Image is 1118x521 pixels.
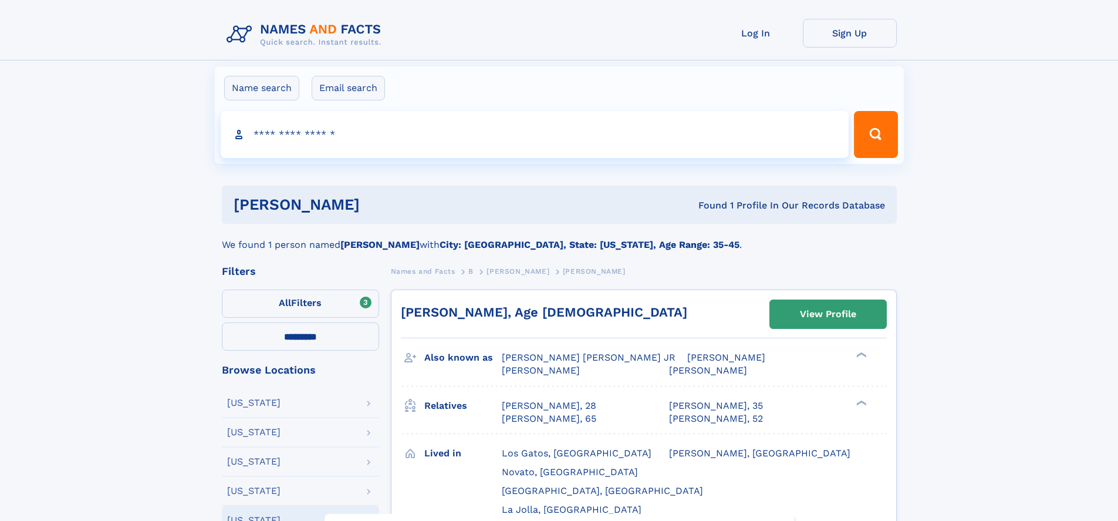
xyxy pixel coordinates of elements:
[853,399,867,406] div: ❯
[502,399,596,412] a: [PERSON_NAME], 28
[468,267,474,275] span: B
[669,448,850,459] span: [PERSON_NAME], [GEOGRAPHIC_DATA]
[502,504,641,515] span: La Jolla, [GEOGRAPHIC_DATA]
[502,365,580,376] span: [PERSON_NAME]
[687,352,765,363] span: [PERSON_NAME]
[487,267,549,275] span: [PERSON_NAME]
[227,486,281,496] div: [US_STATE]
[227,398,281,408] div: [US_STATE]
[424,443,502,463] h3: Lived in
[468,264,474,278] a: B
[502,485,703,496] span: [GEOGRAPHIC_DATA], [GEOGRAPHIC_DATA]
[424,396,502,416] h3: Relatives
[800,301,856,328] div: View Profile
[669,365,747,376] span: [PERSON_NAME]
[502,448,651,459] span: Los Gatos, [GEOGRAPHIC_DATA]
[222,224,897,252] div: We found 1 person named with .
[312,76,385,100] label: Email search
[227,428,281,437] div: [US_STATE]
[669,412,763,425] a: [PERSON_NAME], 52
[401,305,687,320] a: [PERSON_NAME], Age [DEMOGRAPHIC_DATA]
[529,199,885,212] div: Found 1 Profile In Our Records Database
[709,19,803,48] a: Log In
[340,239,420,250] b: [PERSON_NAME]
[563,267,626,275] span: [PERSON_NAME]
[440,239,739,250] b: City: [GEOGRAPHIC_DATA], State: [US_STATE], Age Range: 35-45
[502,466,638,478] span: Novato, [GEOGRAPHIC_DATA]
[222,365,379,375] div: Browse Locations
[279,297,291,308] span: All
[487,264,549,278] a: [PERSON_NAME]
[854,111,897,158] button: Search Button
[669,399,763,412] a: [PERSON_NAME], 35
[502,352,675,363] span: [PERSON_NAME] [PERSON_NAME] JR
[224,76,299,100] label: Name search
[502,412,596,425] a: [PERSON_NAME], 65
[424,348,502,368] h3: Also known as
[227,457,281,466] div: [US_STATE]
[234,197,529,212] h1: [PERSON_NAME]
[770,300,886,328] a: View Profile
[222,19,391,51] img: Logo Names and Facts
[221,111,849,158] input: search input
[222,266,379,277] div: Filters
[391,264,455,278] a: Names and Facts
[853,351,867,359] div: ❯
[803,19,897,48] a: Sign Up
[222,290,379,318] label: Filters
